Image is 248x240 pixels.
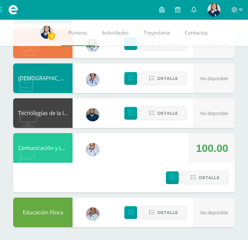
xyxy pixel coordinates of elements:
[13,63,73,93] div: Evangelización
[157,107,178,119] span: Detalle
[200,210,228,215] span: No disponible
[61,20,95,46] a: Punteos
[68,29,87,36] span: Punteos
[196,133,228,163] div: 100.00
[86,143,99,156] img: 2ae3b50cfd2585439a92959790b77830.png
[143,29,170,36] span: Trayectoria
[140,72,187,85] button: Detalle
[13,133,73,163] div: Comunicación y Lenguaje L3 (Inglés) 4
[13,98,73,128] div: Tecnologías de la Información y la Comunicación 4
[86,73,99,86] img: e596f989ff77b806b21d74f54c230562.png
[207,3,221,16] img: 5203b0ba2940722a7766a360d72026f2.png
[157,72,178,84] span: Detalle
[40,26,53,39] img: 5203b0ba2940722a7766a360d72026f2.png
[102,29,129,36] span: Actividades
[185,29,208,36] span: Contactos
[86,108,99,121] img: d75c63bec02e1283ee24e764633d115c.png
[200,111,228,116] span: No disponible
[157,206,178,219] span: Detalle
[95,20,136,46] a: Actividades
[140,206,187,219] button: Detalle
[182,171,228,184] button: Detalle
[177,20,215,46] a: Contactos
[86,207,99,221] img: 913d032c62bf5869bb5737361d3f627b.png
[199,172,220,184] span: Detalle
[48,32,55,40] span: 0
[13,198,73,227] div: Educación Física
[136,20,177,46] a: Trayectoria
[200,76,228,81] span: No disponible
[140,107,187,120] button: Detalle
